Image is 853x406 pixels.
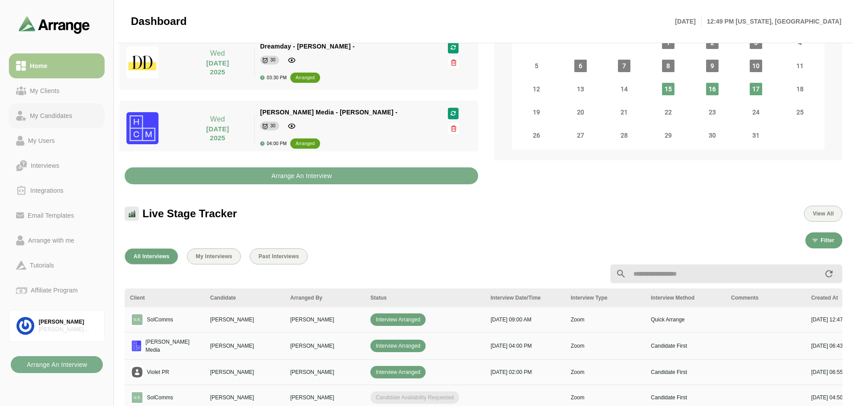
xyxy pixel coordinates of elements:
[9,228,105,253] a: Arrange with me
[794,60,806,72] span: Saturday, October 11, 2025
[147,316,173,324] p: SolComms
[290,294,360,302] div: Arranged By
[574,129,587,142] span: Monday, October 27, 2025
[574,106,587,118] span: Monday, October 20, 2025
[618,106,630,118] span: Tuesday, October 21, 2025
[574,60,587,72] span: Monday, October 6, 2025
[130,294,199,302] div: Client
[731,294,800,302] div: Comments
[706,83,719,95] span: Thursday, October 16, 2025
[706,60,719,72] span: Thursday, October 9, 2025
[530,129,543,142] span: Sunday, October 26, 2025
[125,248,178,264] button: All Interviews
[571,394,640,402] p: Zoom
[27,160,63,171] div: Interviews
[126,112,158,144] img: hannah_cranston_media_logo.jpg
[571,368,640,376] p: Zoom
[706,106,719,118] span: Thursday, October 23, 2025
[812,211,834,217] span: View All
[210,294,280,302] div: Candidate
[126,46,158,78] img: dreamdayla_logo.jpg
[290,394,360,402] p: [PERSON_NAME]
[146,338,199,354] p: [PERSON_NAME] Media
[258,253,299,260] span: Past Interviews
[270,122,276,130] div: 30
[370,313,426,326] span: Interview Arranged
[26,85,63,96] div: My Clients
[186,125,249,142] p: [DATE] 2025
[820,237,834,244] span: Filter
[147,394,173,402] p: SolComms
[186,114,249,125] p: Wed
[270,56,276,65] div: 30
[702,16,841,27] p: 12:49 PM [US_STATE], [GEOGRAPHIC_DATA]
[130,339,143,353] img: logo
[9,53,105,78] a: Home
[662,106,674,118] span: Wednesday, October 22, 2025
[750,129,762,142] span: Friday, October 31, 2025
[618,129,630,142] span: Tuesday, October 28, 2025
[131,15,187,28] span: Dashboard
[651,342,720,350] p: Candidate First
[794,106,806,118] span: Saturday, October 25, 2025
[9,203,105,228] a: Email Templates
[147,368,169,376] p: Violet PR
[794,83,806,95] span: Saturday, October 18, 2025
[370,340,426,352] span: Interview Arranged
[290,316,360,324] p: [PERSON_NAME]
[210,342,280,350] p: [PERSON_NAME]
[271,167,332,184] b: Arrange An Interview
[260,75,287,80] div: 03:30 PM
[571,294,640,302] div: Interview Type
[651,394,720,402] p: Candidate First
[651,368,720,376] p: Candidate First
[750,60,762,72] span: Friday, October 10, 2025
[133,253,170,260] span: All Interviews
[290,368,360,376] p: [PERSON_NAME]
[491,316,560,324] p: [DATE] 09:00 AM
[260,43,355,50] span: Dreamday - [PERSON_NAME] -
[186,48,249,59] p: Wed
[130,390,144,405] img: logo
[9,178,105,203] a: Integrations
[210,368,280,376] p: [PERSON_NAME]
[662,129,674,142] span: Wednesday, October 29, 2025
[618,60,630,72] span: Tuesday, October 7, 2025
[370,391,459,404] span: Candidate Availability Requested
[39,326,97,333] div: [PERSON_NAME] Associates
[530,106,543,118] span: Sunday, October 19, 2025
[24,235,78,246] div: Arrange with me
[370,294,480,302] div: Status
[186,59,249,77] p: [DATE] 2025
[571,316,640,324] p: Zoom
[11,356,103,373] button: Arrange An Interview
[9,153,105,178] a: Interviews
[9,103,105,128] a: My Candidates
[250,248,308,264] button: Past Interviews
[491,342,560,350] p: [DATE] 04:00 PM
[9,78,105,103] a: My Clients
[19,16,90,33] img: arrangeai-name-small-logo.4d2b8aee.svg
[26,260,57,271] div: Tutorials
[27,285,81,296] div: Affiliate Program
[130,313,144,327] img: logo
[804,206,842,222] button: View All
[39,318,97,326] div: [PERSON_NAME]
[210,316,280,324] p: [PERSON_NAME]
[824,268,834,279] i: appended action
[706,129,719,142] span: Thursday, October 30, 2025
[195,253,232,260] span: My Interviews
[491,368,560,376] p: [DATE] 02:00 PM
[750,83,762,95] span: Friday, October 17, 2025
[530,60,543,72] span: Sunday, October 5, 2025
[125,167,478,184] button: Arrange An Interview
[491,294,560,302] div: Interview Date/Time
[662,60,674,72] span: Wednesday, October 8, 2025
[571,342,640,350] p: Zoom
[805,232,842,248] button: Filter
[26,61,51,71] div: Home
[750,106,762,118] span: Friday, October 24, 2025
[651,316,720,324] p: Quick Arrange
[24,210,77,221] div: Email Templates
[24,135,58,146] div: My Users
